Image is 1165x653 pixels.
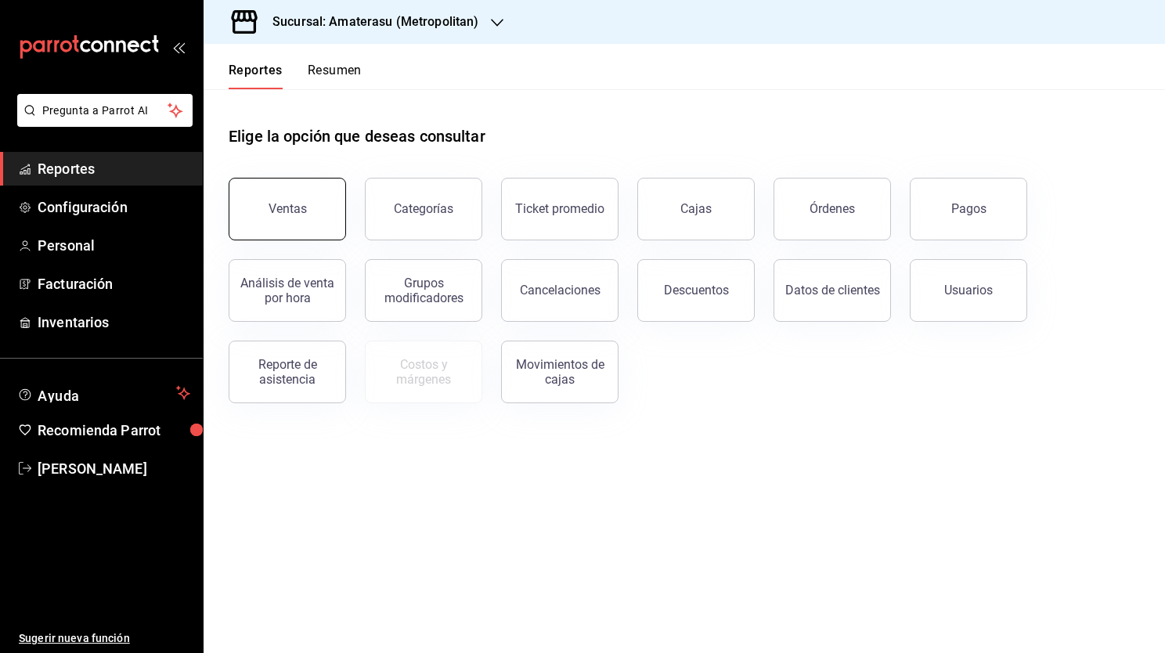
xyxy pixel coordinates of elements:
[501,178,619,240] button: Ticket promedio
[308,63,362,89] button: Resumen
[38,458,190,479] span: [PERSON_NAME]
[229,124,485,148] h1: Elige la opción que deseas consultar
[365,178,482,240] button: Categorías
[239,357,336,387] div: Reporte de asistencia
[944,283,993,298] div: Usuarios
[260,13,478,31] h3: Sucursal: Amaterasu (Metropolitan)
[501,341,619,403] button: Movimientos de cajas
[38,420,190,441] span: Recomienda Parrot
[774,178,891,240] button: Órdenes
[269,201,307,216] div: Ventas
[239,276,336,305] div: Análisis de venta por hora
[774,259,891,322] button: Datos de clientes
[38,158,190,179] span: Reportes
[951,201,986,216] div: Pagos
[520,283,601,298] div: Cancelaciones
[375,276,472,305] div: Grupos modificadores
[664,283,729,298] div: Descuentos
[810,201,855,216] div: Órdenes
[229,63,283,89] button: Reportes
[375,357,472,387] div: Costos y márgenes
[637,178,755,240] a: Cajas
[38,235,190,256] span: Personal
[19,630,190,647] span: Sugerir nueva función
[365,259,482,322] button: Grupos modificadores
[910,178,1027,240] button: Pagos
[42,103,168,119] span: Pregunta a Parrot AI
[38,384,170,402] span: Ayuda
[172,41,185,53] button: open_drawer_menu
[515,201,604,216] div: Ticket promedio
[38,312,190,333] span: Inventarios
[785,283,880,298] div: Datos de clientes
[38,273,190,294] span: Facturación
[365,341,482,403] button: Contrata inventarios para ver este reporte
[11,114,193,130] a: Pregunta a Parrot AI
[511,357,608,387] div: Movimientos de cajas
[680,200,712,218] div: Cajas
[637,259,755,322] button: Descuentos
[229,178,346,240] button: Ventas
[229,341,346,403] button: Reporte de asistencia
[910,259,1027,322] button: Usuarios
[394,201,453,216] div: Categorías
[501,259,619,322] button: Cancelaciones
[229,259,346,322] button: Análisis de venta por hora
[17,94,193,127] button: Pregunta a Parrot AI
[229,63,362,89] div: navigation tabs
[38,197,190,218] span: Configuración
